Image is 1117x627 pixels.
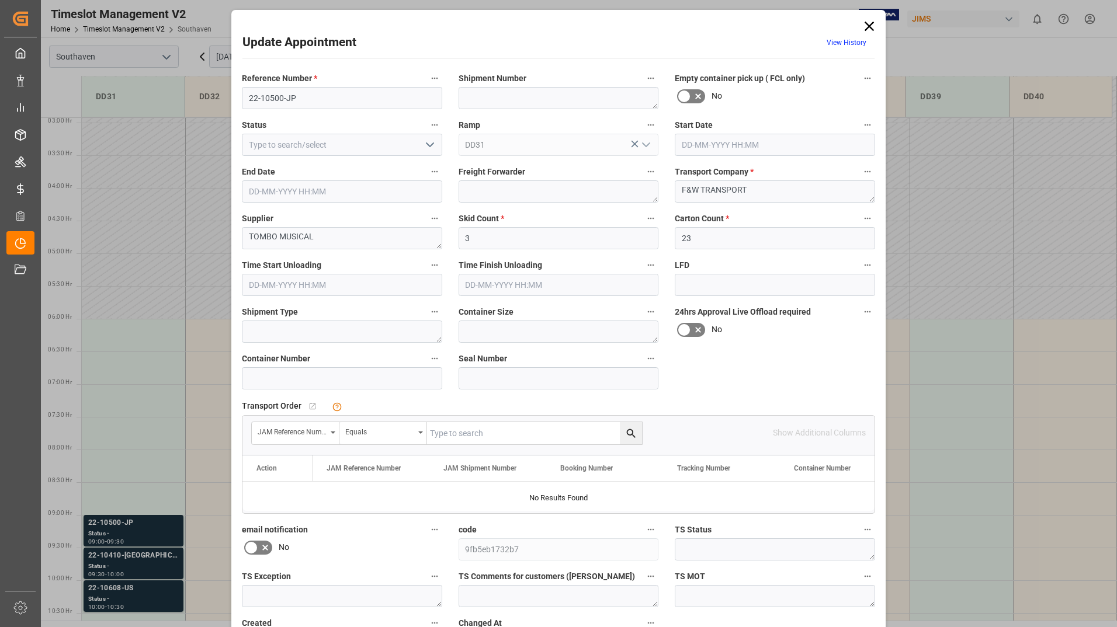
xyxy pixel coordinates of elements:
[860,522,875,537] button: TS Status
[459,570,635,583] span: TS Comments for customers ([PERSON_NAME])
[643,164,658,179] button: Freight Forwarder
[427,304,442,319] button: Shipment Type
[675,213,729,225] span: Carton Count
[242,274,442,296] input: DD-MM-YYYY HH:MM
[427,351,442,366] button: Container Number
[675,72,805,85] span: Empty container pick up ( FCL only)
[258,424,327,437] div: JAM Reference Number
[427,211,442,226] button: Supplier
[242,119,266,131] span: Status
[560,464,613,472] span: Booking Number
[459,134,659,156] input: Type to search/select
[242,524,308,536] span: email notification
[345,424,414,437] div: Equals
[643,71,658,86] button: Shipment Number
[643,522,658,537] button: code
[427,257,442,273] button: Time Start Unloading
[339,422,427,444] button: open menu
[860,211,875,226] button: Carton Count *
[459,213,504,225] span: Skid Count
[643,257,658,273] button: Time Finish Unloading
[675,166,754,178] span: Transport Company
[256,464,277,472] div: Action
[637,136,654,154] button: open menu
[643,569,658,584] button: TS Comments for customers ([PERSON_NAME])
[860,117,875,133] button: Start Date
[643,211,658,226] button: Skid Count *
[860,257,875,273] button: LFD
[677,464,730,472] span: Tracking Number
[675,134,875,156] input: DD-MM-YYYY HH:MM
[443,464,516,472] span: JAM Shipment Number
[459,274,659,296] input: DD-MM-YYYY HH:MM
[427,117,442,133] button: Status
[675,306,811,318] span: 24hrs Approval Live Offload required
[860,569,875,584] button: TS MOT
[242,227,442,249] textarea: TOMBO MUSICAL
[620,422,642,444] button: search button
[242,400,301,412] span: Transport Order
[643,304,658,319] button: Container Size
[675,524,712,536] span: TS Status
[242,134,442,156] input: Type to search/select
[242,166,275,178] span: End Date
[327,464,401,472] span: JAM Reference Number
[643,117,658,133] button: Ramp
[675,180,875,203] textarea: F&W TRANSPORT
[860,304,875,319] button: 24hrs Approval Live Offload required
[279,541,289,553] span: No
[459,119,480,131] span: Ramp
[459,259,542,271] span: Time Finish Unloading
[827,39,866,47] a: View History
[420,136,438,154] button: open menu
[242,72,317,85] span: Reference Number
[242,259,321,271] span: Time Start Unloading
[459,166,525,178] span: Freight Forwarder
[427,522,442,537] button: email notification
[242,306,298,318] span: Shipment Type
[459,524,477,536] span: code
[427,71,442,86] button: Reference Number *
[427,569,442,584] button: TS Exception
[427,164,442,179] button: End Date
[242,570,291,583] span: TS Exception
[860,71,875,86] button: Empty container pick up ( FCL only)
[242,213,273,225] span: Supplier
[675,119,713,131] span: Start Date
[242,180,442,203] input: DD-MM-YYYY HH:MM
[675,259,689,271] span: LFD
[252,422,339,444] button: open menu
[643,351,658,366] button: Seal Number
[794,464,851,472] span: Container Number
[459,72,526,85] span: Shipment Number
[860,164,875,179] button: Transport Company *
[242,33,356,52] h2: Update Appointment
[675,570,705,583] span: TS MOT
[712,90,722,102] span: No
[459,353,507,365] span: Seal Number
[459,306,514,318] span: Container Size
[242,353,310,365] span: Container Number
[427,422,642,444] input: Type to search
[712,323,722,336] span: No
